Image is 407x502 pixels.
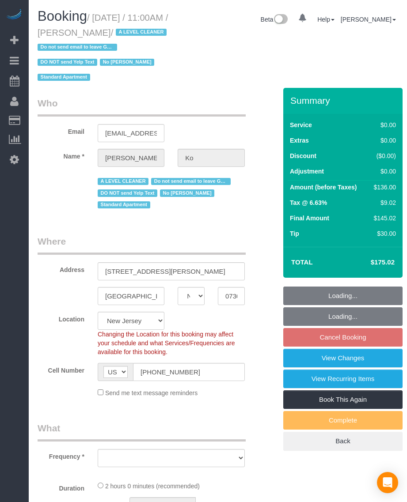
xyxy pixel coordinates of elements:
h3: Summary [290,95,398,106]
a: Book This Again [283,390,403,409]
span: Send me text message reminders [105,389,198,396]
span: Do not send email to leave Google review [38,44,117,51]
legend: Who [38,97,246,117]
input: Cell Number [133,363,245,381]
h4: $175.02 [344,259,395,266]
label: Duration [31,481,91,493]
label: Discount [290,151,316,160]
legend: What [38,422,246,442]
div: Open Intercom Messenger [377,472,398,493]
div: $30.00 [370,229,396,238]
span: No [PERSON_NAME] [100,59,154,66]
label: Cell Number [31,363,91,375]
label: Location [31,312,91,324]
img: Automaid Logo [5,9,23,21]
label: Final Amount [290,214,329,223]
label: Name * [31,149,91,161]
a: Back [283,432,403,450]
label: Tip [290,229,299,238]
span: Do not send email to leave Google review [151,178,231,185]
span: DO NOT send Yelp Text [38,59,97,66]
input: Email [98,124,164,142]
label: Extras [290,136,309,145]
a: View Recurring Items [283,370,403,388]
input: Last Name [178,149,244,167]
span: Booking [38,8,87,24]
input: Zip Code [218,287,245,305]
img: New interface [273,14,288,26]
div: $136.00 [370,183,396,192]
div: $9.02 [370,198,396,207]
input: First Name [98,149,164,167]
label: Amount (before Taxes) [290,183,357,192]
a: Help [317,16,335,23]
label: Adjustment [290,167,324,176]
strong: Total [291,258,313,266]
span: Changing the Location for this booking may affect your schedule and what Services/Frequencies are... [98,331,235,355]
a: View Changes [283,349,403,367]
input: City [98,287,164,305]
div: $145.02 [370,214,396,223]
label: Address [31,262,91,274]
label: Frequency * [31,449,91,461]
span: Standard Apartment [38,74,90,81]
span: No [PERSON_NAME] [160,189,214,196]
span: A LEVEL CLEANER [116,29,167,36]
div: ($0.00) [370,151,396,160]
legend: Where [38,235,246,255]
span: A LEVEL CLEANER [98,178,148,185]
span: 2 hours 0 minutes (recommended) [105,483,200,490]
a: Beta [261,16,288,23]
label: Tax @ 6.63% [290,198,327,207]
small: / [DATE] / 11:00AM / [PERSON_NAME] [38,13,169,83]
span: Standard Apartment [98,201,150,208]
span: DO NOT send Yelp Text [98,189,157,196]
div: $0.00 [370,167,396,176]
div: $0.00 [370,136,396,145]
label: Service [290,121,312,129]
a: [PERSON_NAME] [341,16,396,23]
label: Email [31,124,91,136]
div: $0.00 [370,121,396,129]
